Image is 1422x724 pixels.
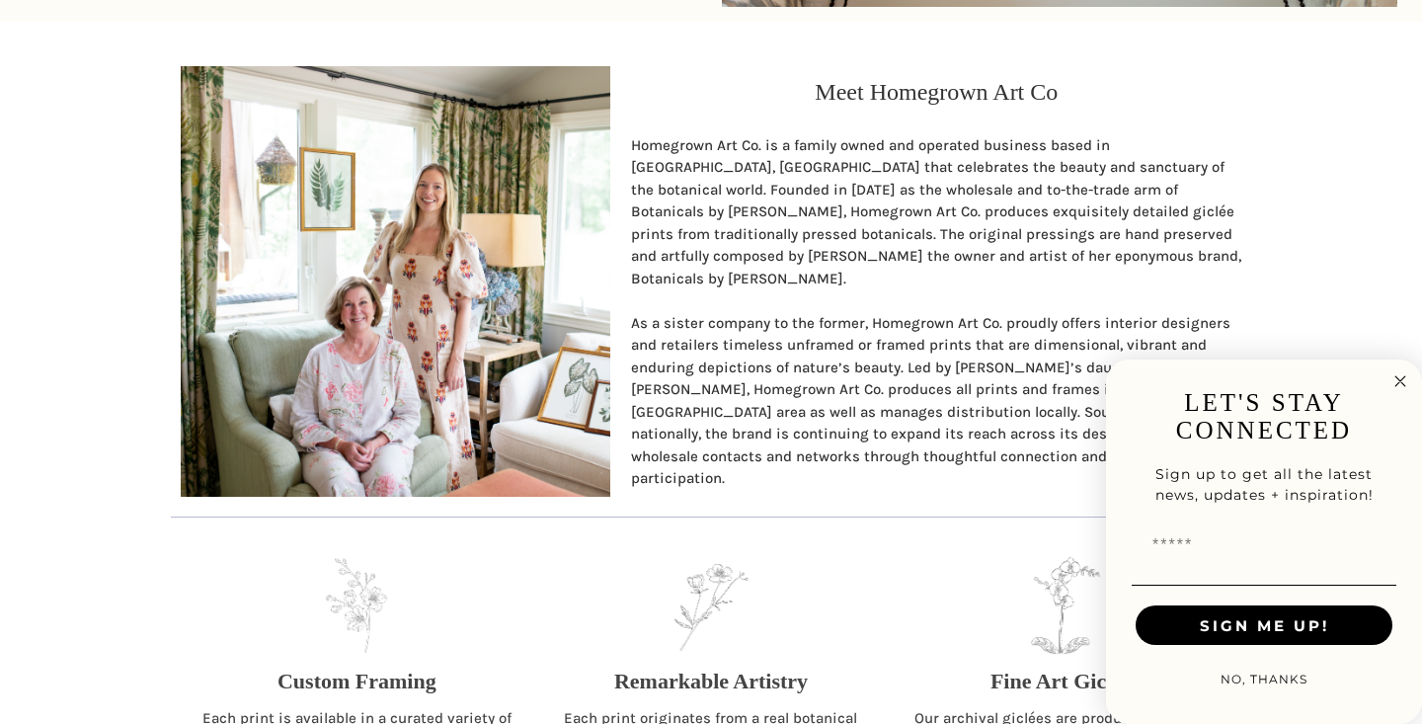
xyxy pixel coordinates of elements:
p: Homegrown Art Co. is a family owned and operated business based in [GEOGRAPHIC_DATA], [GEOGRAPHIC... [631,134,1241,290]
div: FLYOUT Form [1106,360,1422,724]
span: LET'S STAY CONNECTED [1176,389,1352,443]
span: Sign up to get all the latest news, updates + inspiration! [1155,465,1374,504]
p: Fine Art Giclées [990,665,1141,697]
p: Meet Homegrown Art Co [815,74,1058,110]
p: Remarkable Artistry [614,665,808,697]
button: Close dialog [1388,369,1412,393]
img: undelrine [1132,585,1396,586]
p: Custom Framing [277,665,436,697]
p: As a sister company to the former, Homegrown Art Co. proudly offers interior designers and retail... [631,312,1241,490]
button: NO, THANKS [1211,660,1317,699]
input: Email [1136,525,1392,565]
button: SIGN ME UP! [1136,605,1392,645]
